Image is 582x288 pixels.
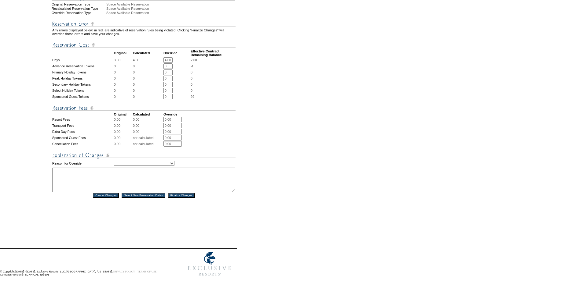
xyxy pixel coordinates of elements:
[133,123,163,128] td: 0.00
[133,94,163,99] td: 0
[133,112,163,116] td: Calculated
[133,117,163,122] td: 0.00
[52,94,113,99] td: Sponsored Guest Tokens
[168,193,195,198] input: Finalize Changes
[133,88,163,93] td: 0
[191,58,197,62] span: 2.00
[191,49,236,57] td: Effective Contract Remaining Balance
[52,129,113,134] td: Extra Day Fees
[52,141,113,147] td: Cancellation Fees
[191,70,192,74] span: 0
[114,49,132,57] td: Original
[114,129,132,134] td: 0.00
[114,69,132,75] td: 0
[133,57,163,63] td: 4.00
[52,20,236,28] img: Reservation Errors
[113,270,135,273] a: PRIVACY POLICY
[114,57,132,63] td: 3.00
[52,28,236,36] td: Any errors displayed below, in red, are indicative of reservation rules being violated. Clicking ...
[114,112,132,116] td: Original
[52,57,113,63] td: Days
[52,151,236,159] img: Explanation of Changes
[133,63,163,69] td: 0
[133,49,163,57] td: Calculated
[52,123,113,128] td: Transport Fees
[114,82,132,87] td: 0
[182,249,237,279] img: Exclusive Resorts
[52,117,113,122] td: Resort Fees
[52,41,236,49] img: Reservation Cost
[52,11,106,15] div: Override Reservation Type
[52,7,106,10] div: Recalculated Reservation Type
[133,129,163,134] td: 0.00
[106,11,236,15] div: Space Available Reservation
[93,193,119,198] input: Cancel Changes
[52,2,106,6] div: Original Reservation Type
[191,89,192,92] span: 0
[114,94,132,99] td: 0
[52,88,113,93] td: Select Holiday Tokens
[52,160,113,167] td: Reason for Override:
[52,135,113,140] td: Sponsored Guest Fees
[114,88,132,93] td: 0
[133,69,163,75] td: 0
[114,117,132,122] td: 0.00
[52,63,113,69] td: Advance Reservation Tokens
[114,135,132,140] td: 0.00
[191,83,192,86] span: 0
[114,123,132,128] td: 0.00
[133,135,163,140] td: not calculated
[133,82,163,87] td: 0
[114,76,132,81] td: 0
[133,76,163,81] td: 0
[191,95,194,98] span: 99
[137,270,157,273] a: TERMS OF USE
[114,141,132,147] td: 0.00
[133,141,163,147] td: not calculated
[106,2,236,6] div: Space Available Reservation
[191,64,193,68] span: -1
[52,82,113,87] td: Secondary Holiday Tokens
[191,76,192,80] span: 0
[52,76,113,81] td: Peak Holiday Tokens
[163,112,190,116] td: Override
[52,104,236,112] img: Reservation Fees
[106,7,236,10] div: Space Available Reservation
[114,63,132,69] td: 0
[122,193,165,198] input: Select New Reservation Dates
[52,69,113,75] td: Primary Holiday Tokens
[163,49,190,57] td: Override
